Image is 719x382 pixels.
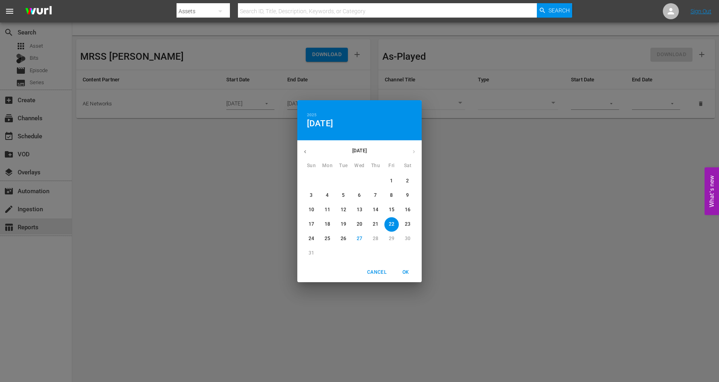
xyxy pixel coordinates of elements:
p: 14 [373,206,378,213]
p: 11 [325,206,330,213]
p: 10 [309,206,314,213]
p: 1 [390,178,393,184]
button: 25 [320,232,335,246]
p: 17 [309,221,314,228]
p: 7 [374,192,377,199]
p: 3 [310,192,313,199]
button: [DATE] [307,118,333,129]
p: 18 [325,221,330,228]
p: 2 [406,178,409,184]
p: 9 [406,192,409,199]
button: 6 [352,188,367,203]
p: 4 [326,192,329,199]
span: OK [396,268,415,277]
button: 22 [384,217,399,232]
button: 13 [352,203,367,217]
span: Sun [304,162,319,170]
p: 8 [390,192,393,199]
button: 24 [304,232,319,246]
p: 6 [358,192,361,199]
p: 27 [357,235,362,242]
button: 2025 [307,111,317,119]
span: Cancel [367,268,386,277]
button: 12 [336,203,351,217]
button: 20 [352,217,367,232]
button: 11 [320,203,335,217]
p: 21 [373,221,378,228]
span: Tue [336,162,351,170]
p: 19 [341,221,346,228]
p: 25 [325,235,330,242]
button: 15 [384,203,399,217]
span: Sat [400,162,415,170]
p: 23 [405,221,410,228]
p: 5 [342,192,345,199]
p: 15 [389,206,394,213]
button: 23 [400,217,415,232]
button: 21 [368,217,383,232]
p: 12 [341,206,346,213]
p: 26 [341,235,346,242]
button: 2 [400,174,415,188]
button: 1 [384,174,399,188]
span: menu [5,6,14,16]
span: Search [548,3,570,18]
a: Sign Out [691,8,711,14]
button: OK [393,266,418,279]
button: 8 [384,188,399,203]
button: 17 [304,217,319,232]
p: 22 [389,221,394,228]
button: 10 [304,203,319,217]
button: 19 [336,217,351,232]
p: 13 [357,206,362,213]
p: 20 [357,221,362,228]
button: 3 [304,188,319,203]
button: 18 [320,217,335,232]
p: 16 [405,206,410,213]
button: 27 [352,232,367,246]
span: Fri [384,162,399,170]
button: 4 [320,188,335,203]
button: 16 [400,203,415,217]
button: 5 [336,188,351,203]
span: Thu [368,162,383,170]
p: 24 [309,235,314,242]
button: 26 [336,232,351,246]
span: Mon [320,162,335,170]
button: Open Feedback Widget [705,167,719,215]
p: [DATE] [313,147,406,154]
button: 7 [368,188,383,203]
span: Wed [352,162,367,170]
button: Cancel [364,266,390,279]
button: 9 [400,188,415,203]
button: 14 [368,203,383,217]
img: ans4CAIJ8jUAAAAAAAAAAAAAAAAAAAAAAAAgQb4GAAAAAAAAAAAAAAAAAAAAAAAAJMjXAAAAAAAAAAAAAAAAAAAAAAAAgAT5G... [19,2,58,21]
